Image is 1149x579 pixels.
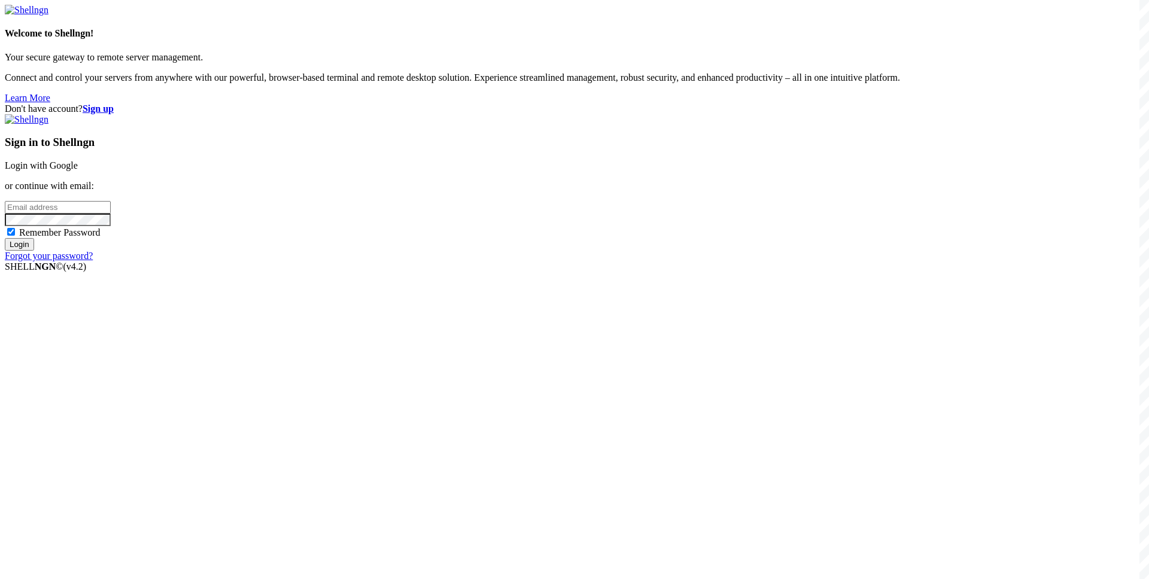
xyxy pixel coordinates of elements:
b: NGN [35,261,56,272]
img: Shellngn [5,5,48,16]
p: Your secure gateway to remote server management. [5,52,1144,63]
a: Login with Google [5,160,78,170]
img: Shellngn [5,114,48,125]
div: Don't have account? [5,103,1144,114]
h4: Welcome to Shellngn! [5,28,1144,39]
span: Remember Password [19,227,101,237]
input: Login [5,238,34,251]
span: 4.2.0 [63,261,87,272]
a: Learn More [5,93,50,103]
input: Email address [5,201,111,214]
a: Forgot your password? [5,251,93,261]
a: Sign up [83,103,114,114]
p: Connect and control your servers from anywhere with our powerful, browser-based terminal and remo... [5,72,1144,83]
span: SHELL © [5,261,86,272]
input: Remember Password [7,228,15,236]
h3: Sign in to Shellngn [5,136,1144,149]
p: or continue with email: [5,181,1144,191]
